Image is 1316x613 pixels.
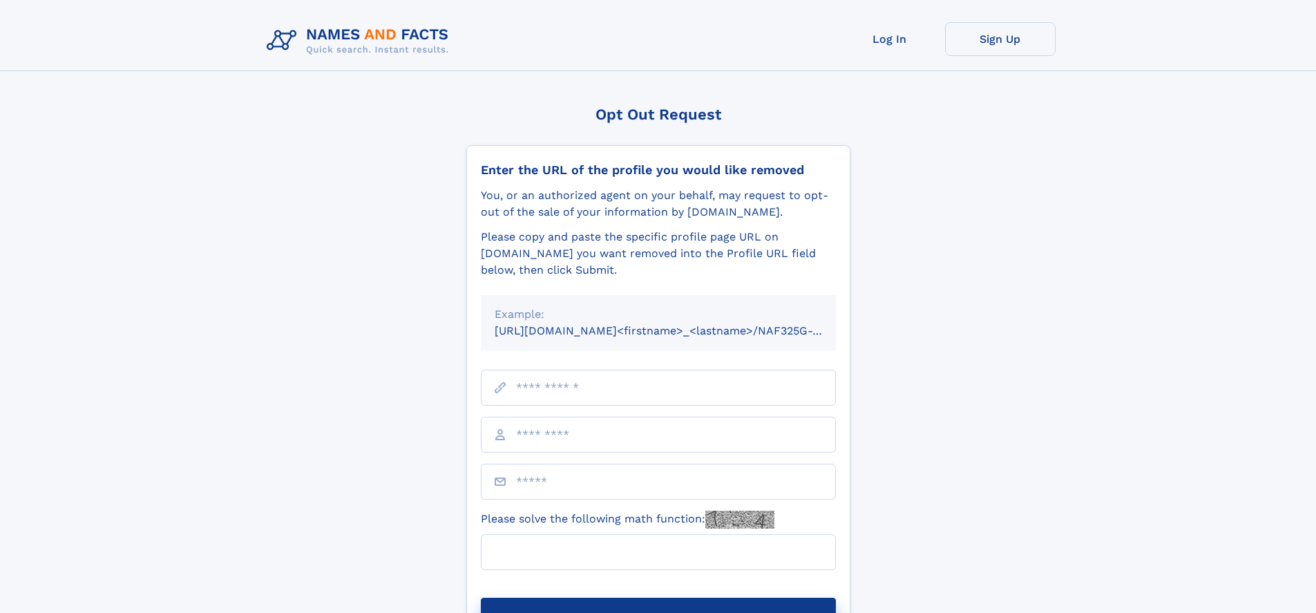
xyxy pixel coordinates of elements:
[945,22,1056,56] a: Sign Up
[481,229,836,279] div: Please copy and paste the specific profile page URL on [DOMAIN_NAME] you want removed into the Pr...
[495,324,862,337] small: [URL][DOMAIN_NAME]<firstname>_<lastname>/NAF325G-xxxxxxxx
[835,22,945,56] a: Log In
[481,162,836,178] div: Enter the URL of the profile you would like removed
[481,511,774,529] label: Please solve the following math function:
[466,106,850,123] div: Opt Out Request
[481,187,836,220] div: You, or an authorized agent on your behalf, may request to opt-out of the sale of your informatio...
[261,22,460,59] img: Logo Names and Facts
[495,306,822,323] div: Example:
